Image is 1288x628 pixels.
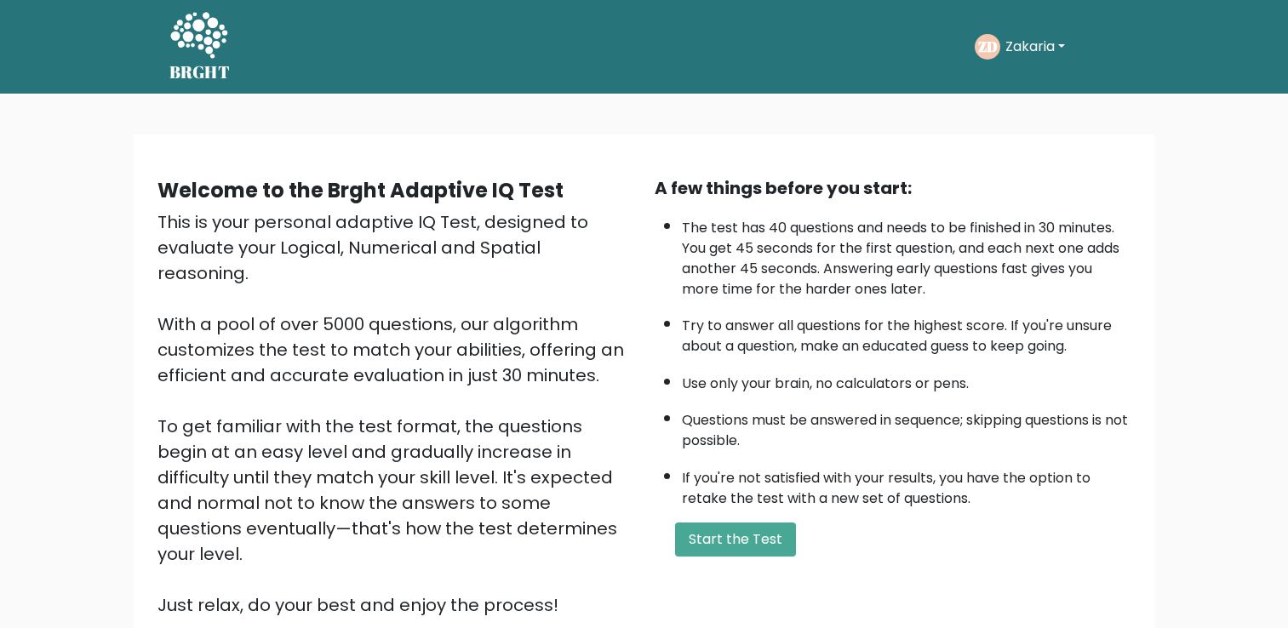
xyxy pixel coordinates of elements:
text: ZD [977,37,997,56]
div: This is your personal adaptive IQ Test, designed to evaluate your Logical, Numerical and Spatial ... [157,209,634,618]
h5: BRGHT [169,62,231,83]
div: A few things before you start: [655,175,1131,201]
li: The test has 40 questions and needs to be finished in 30 minutes. You get 45 seconds for the firs... [682,209,1131,300]
li: Questions must be answered in sequence; skipping questions is not possible. [682,402,1131,451]
li: Use only your brain, no calculators or pens. [682,365,1131,394]
li: Try to answer all questions for the highest score. If you're unsure about a question, make an edu... [682,307,1131,357]
button: Zakaria [1000,36,1070,58]
li: If you're not satisfied with your results, you have the option to retake the test with a new set ... [682,460,1131,509]
b: Welcome to the Brght Adaptive IQ Test [157,176,564,204]
button: Start the Test [675,522,796,557]
a: BRGHT [169,7,231,87]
